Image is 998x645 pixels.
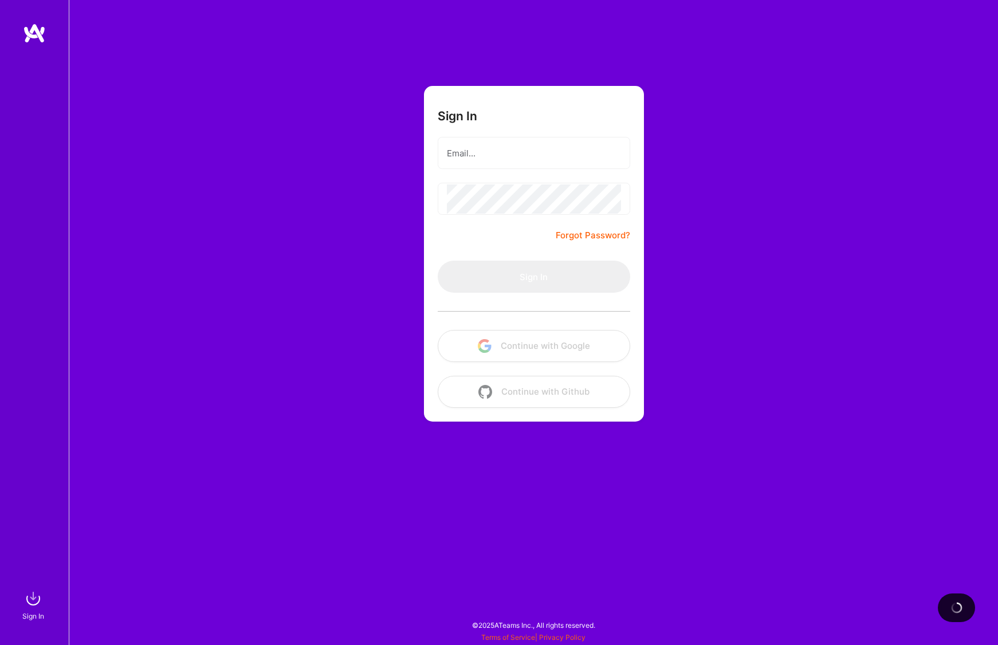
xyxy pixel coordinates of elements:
a: Terms of Service [481,633,535,642]
a: sign inSign In [24,587,45,622]
div: Sign In [22,610,44,622]
button: Continue with Github [438,376,630,408]
img: icon [478,339,492,353]
a: Forgot Password? [556,229,630,242]
img: logo [23,23,46,44]
button: Sign In [438,261,630,293]
img: loading [949,600,964,615]
img: sign in [22,587,45,610]
img: icon [478,385,492,399]
h3: Sign In [438,109,477,123]
button: Continue with Google [438,330,630,362]
input: Email... [447,139,621,168]
a: Privacy Policy [539,633,586,642]
span: | [481,633,586,642]
div: © 2025 ATeams Inc., All rights reserved. [69,611,998,639]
